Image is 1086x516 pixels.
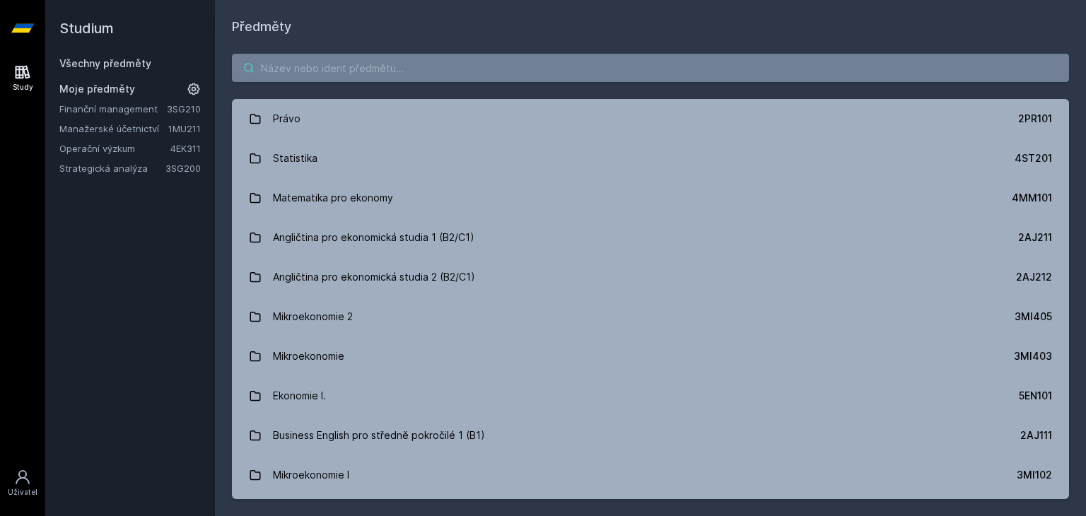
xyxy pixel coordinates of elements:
a: 4EK311 [170,143,201,154]
a: Angličtina pro ekonomická studia 1 (B2/C1) 2AJ211 [232,218,1069,257]
a: Mikroekonomie 2 3MI405 [232,297,1069,336]
a: Business English pro středně pokročilé 1 (B1) 2AJ111 [232,416,1069,455]
a: Operační výzkum [59,141,170,156]
a: Mikroekonomie I 3MI102 [232,455,1069,495]
div: 3MI405 [1015,310,1052,324]
span: Moje předměty [59,82,135,96]
div: Mikroekonomie [273,342,344,370]
div: Angličtina pro ekonomická studia 1 (B2/C1) [273,223,474,252]
div: 2AJ111 [1020,428,1052,442]
a: Uživatel [3,462,42,505]
a: 3SG200 [165,163,201,174]
div: Ekonomie I. [273,382,326,410]
div: Study [13,82,33,93]
div: 4ST201 [1015,151,1052,165]
div: Business English pro středně pokročilé 1 (B1) [273,421,485,450]
input: Název nebo ident předmětu… [232,54,1069,82]
a: Právo 2PR101 [232,99,1069,139]
a: Mikroekonomie 3MI403 [232,336,1069,376]
div: Uživatel [8,487,37,498]
a: Matematika pro ekonomy 4MM101 [232,178,1069,218]
div: Právo [273,105,300,133]
div: Angličtina pro ekonomická studia 2 (B2/C1) [273,263,475,291]
div: Mikroekonomie I [273,461,349,489]
div: Matematika pro ekonomy [273,184,393,212]
a: Manažerské účetnictví [59,122,168,136]
a: 3SG210 [167,103,201,115]
div: 2PR101 [1018,112,1052,126]
a: Statistika 4ST201 [232,139,1069,178]
a: Finanční management [59,102,167,116]
a: Strategická analýza [59,161,165,175]
div: 3MI403 [1014,349,1052,363]
div: 2AJ212 [1016,270,1052,284]
div: 5EN101 [1019,389,1052,403]
div: 3MI102 [1017,468,1052,482]
a: Angličtina pro ekonomická studia 2 (B2/C1) 2AJ212 [232,257,1069,297]
div: Mikroekonomie 2 [273,303,353,331]
a: Ekonomie I. 5EN101 [232,376,1069,416]
div: 4MM101 [1012,191,1052,205]
h1: Předměty [232,17,1069,37]
div: Statistika [273,144,317,172]
div: 2AJ211 [1018,230,1052,245]
a: Study [3,57,42,100]
a: 1MU211 [168,123,201,134]
a: Všechny předměty [59,57,151,69]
